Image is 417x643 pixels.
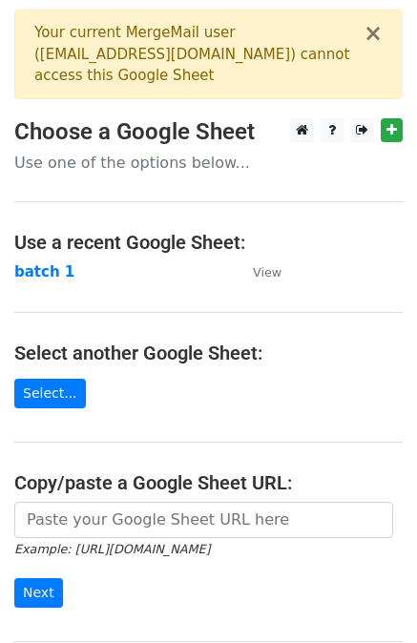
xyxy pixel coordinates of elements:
[14,471,403,494] h4: Copy/paste a Google Sheet URL:
[14,342,403,364] h4: Select another Google Sheet:
[253,265,281,280] small: View
[14,118,403,146] h3: Choose a Google Sheet
[34,22,364,87] div: Your current MergeMail user ( [EMAIL_ADDRESS][DOMAIN_NAME] ) cannot access this Google Sheet
[234,263,281,280] a: View
[14,578,63,608] input: Next
[14,502,393,538] input: Paste your Google Sheet URL here
[14,231,403,254] h4: Use a recent Google Sheet:
[364,22,383,45] button: ×
[14,263,74,280] a: batch 1
[14,153,403,173] p: Use one of the options below...
[14,379,86,408] a: Select...
[14,542,210,556] small: Example: [URL][DOMAIN_NAME]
